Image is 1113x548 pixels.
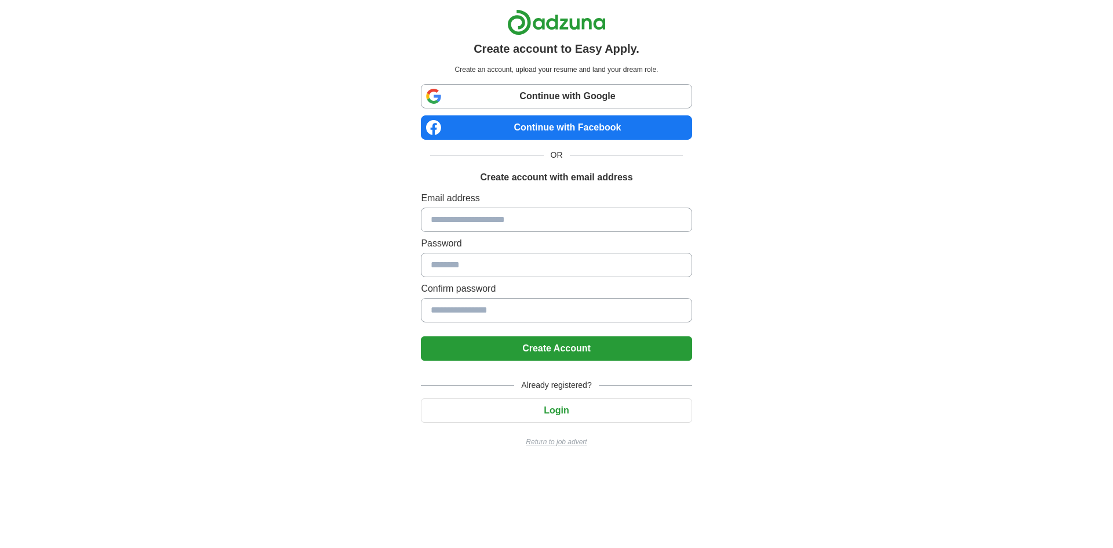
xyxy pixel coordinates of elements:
[421,115,692,140] a: Continue with Facebook
[421,191,692,205] label: Email address
[544,149,570,161] span: OR
[421,336,692,361] button: Create Account
[421,282,692,296] label: Confirm password
[421,398,692,423] button: Login
[514,379,598,391] span: Already registered?
[421,84,692,108] a: Continue with Google
[421,237,692,251] label: Password
[474,40,639,57] h1: Create account to Easy Apply.
[421,437,692,447] a: Return to job advert
[507,9,606,35] img: Adzuna logo
[421,405,692,415] a: Login
[423,64,689,75] p: Create an account, upload your resume and land your dream role.
[480,170,632,184] h1: Create account with email address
